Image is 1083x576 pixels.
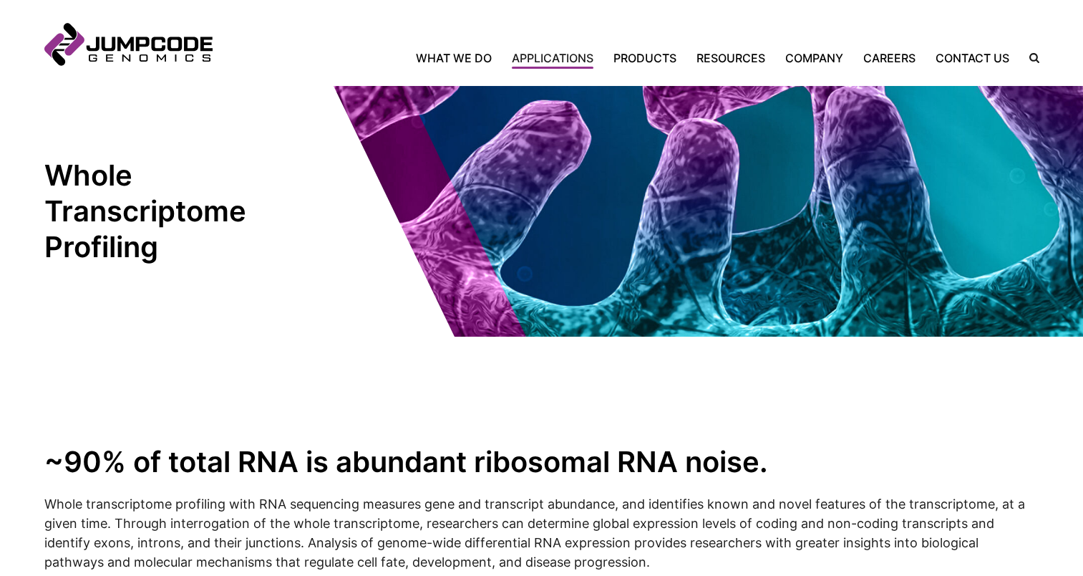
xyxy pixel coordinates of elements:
[775,49,853,67] a: Company
[686,49,775,67] a: Resources
[416,49,502,67] a: What We Do
[502,49,603,67] a: Applications
[44,158,302,265] h1: Whole Transcriptome Profiling
[853,49,926,67] a: Careers
[213,49,1019,67] nav: Primary Navigation
[926,49,1019,67] a: Contact Us
[44,444,768,479] strong: ~90% of total RNA is abundant ribosomal RNA noise.
[1019,53,1039,63] label: Search the site.
[44,494,1039,572] p: Whole transcriptome profiling with RNA sequencing measures gene and transcript abundance, and ide...
[603,49,686,67] a: Products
